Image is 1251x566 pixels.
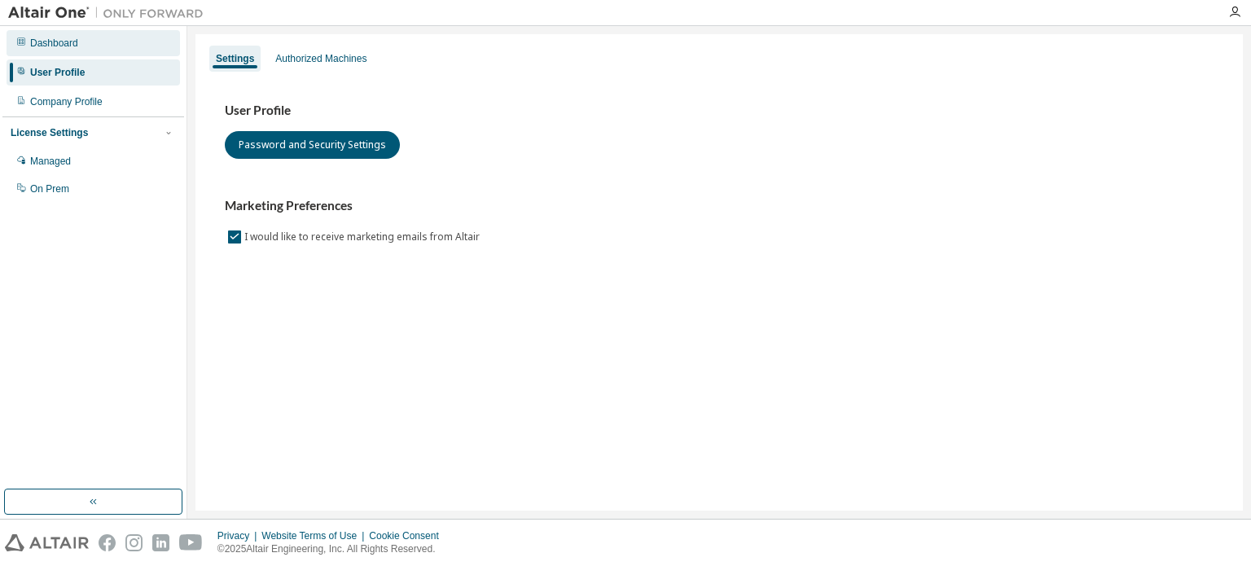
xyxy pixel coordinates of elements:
[30,37,78,50] div: Dashboard
[30,66,85,79] div: User Profile
[30,155,71,168] div: Managed
[152,534,169,551] img: linkedin.svg
[125,534,143,551] img: instagram.svg
[216,52,254,65] div: Settings
[5,534,89,551] img: altair_logo.svg
[99,534,116,551] img: facebook.svg
[179,534,203,551] img: youtube.svg
[369,529,448,542] div: Cookie Consent
[30,182,69,195] div: On Prem
[11,126,88,139] div: License Settings
[275,52,367,65] div: Authorized Machines
[217,529,261,542] div: Privacy
[217,542,449,556] p: © 2025 Altair Engineering, Inc. All Rights Reserved.
[225,198,1214,214] h3: Marketing Preferences
[8,5,212,21] img: Altair One
[30,95,103,108] div: Company Profile
[261,529,369,542] div: Website Terms of Use
[225,103,1214,119] h3: User Profile
[244,227,483,247] label: I would like to receive marketing emails from Altair
[225,131,400,159] button: Password and Security Settings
